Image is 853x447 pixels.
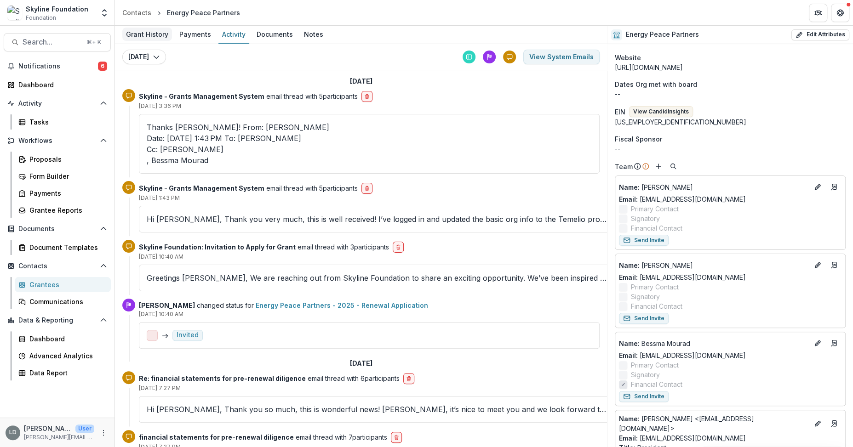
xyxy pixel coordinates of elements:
strong: financial statements for pre-renewal diligence [139,433,294,441]
p: User [75,424,94,433]
span: Signatory [631,214,660,223]
h2: [DATE] [350,360,372,368]
a: Tasks [15,114,111,130]
span: Financial Contact [631,223,682,233]
div: Form Builder [29,171,103,181]
a: Payments [15,186,111,201]
strong: Re: financial statements for pre-renewal diligence [139,374,306,382]
p: Team [615,162,633,171]
p: [DATE] 3:36 PM [139,102,600,110]
span: 6 [98,62,107,71]
button: Edit Attributes [791,29,849,40]
button: Edit [812,181,823,192]
button: delete-button [361,91,372,102]
strong: Skyline - Grants Management System [139,184,264,192]
p: [PERSON_NAME] [619,182,808,192]
a: Name: [PERSON_NAME] [619,260,808,270]
h2: Energy Peace Partners [626,31,699,39]
h2: [DATE] [350,78,372,85]
a: Form Builder [15,169,111,184]
a: Document Templates [15,240,111,255]
p: email thread with 6 participants [139,373,400,383]
div: Dashboard [18,80,103,90]
button: [DATE] [122,50,166,64]
span: Documents [18,225,96,233]
span: Dates Org met with board [615,79,697,89]
a: Grantees [15,277,111,292]
div: Activity [218,28,249,41]
button: Add [653,161,664,172]
a: Advanced Analytics [15,348,111,363]
span: Foundation [26,14,56,22]
a: Notes [300,26,327,44]
div: -- [615,144,846,153]
div: Payments [176,28,215,41]
button: Send Invite [619,235,669,246]
p: changed status for [139,300,600,310]
a: Email: [EMAIL_ADDRESS][DOMAIN_NAME] [619,351,746,360]
a: Payments [176,26,215,44]
button: Open Activity [4,96,111,111]
p: [PERSON_NAME][EMAIL_ADDRESS][DOMAIN_NAME] [24,433,94,441]
a: Dashboard [4,77,111,92]
button: Send Invite [619,313,669,324]
p: email thread with 5 participants [139,183,358,193]
p: [DATE] 10:40 AM [139,310,600,318]
a: Energy Peace Partners - 2025 - Renewal Application [256,301,428,309]
p: email thread with 7 participants [139,432,387,442]
div: ⌘ + K [85,37,103,47]
div: Data Report [29,368,103,378]
a: Grantee Reports [15,203,111,218]
button: Edit [812,260,823,271]
span: Signatory [631,292,660,301]
button: View System Emails [523,50,600,64]
div: Energy Peace Partners [167,8,240,17]
span: Website [615,53,641,62]
p: email thread with 5 participants [139,91,358,101]
span: Email: [619,195,638,203]
a: Go to contact [827,258,842,272]
span: Name : [619,261,640,269]
a: Documents [253,26,297,44]
div: Notes [300,28,327,41]
a: Go to contact [827,180,842,194]
p: Greetings [PERSON_NAME], We are reaching out from Skyline Foundation to share an exciting opportu... [147,272,608,283]
p: Bessma Mourad [619,339,808,348]
button: Notifications6 [4,59,111,74]
button: delete-button [393,242,404,253]
nav: breadcrumb [119,6,244,19]
div: Tasks [29,117,103,127]
span: Notifications [18,62,98,70]
button: Search... [4,33,111,51]
span: Search... [23,38,81,46]
a: Grant History [122,26,172,44]
p: email thread with 3 participants [139,242,389,252]
img: Skyline Foundation [7,6,22,20]
a: Proposals [15,152,111,167]
span: Name : [619,183,640,191]
div: Dashboard [29,334,103,344]
p: [PERSON_NAME] [619,260,808,270]
span: Contacts [18,262,96,270]
div: Invited [177,331,199,339]
button: View CandidInsights [629,106,693,117]
span: Email: [619,351,638,359]
div: Advanced Analytics [29,351,103,361]
button: Send Invite [619,391,669,402]
p: Hi [PERSON_NAME], Thank you very much, this is well received! I’ve logged in and updated the basi... [147,214,608,225]
div: Lisa Dinh [9,430,17,436]
a: Dashboard [15,331,111,346]
span: Name : [619,415,640,423]
span: Workflows [18,137,96,145]
span: Signatory [631,370,660,379]
span: Data & Reporting [18,317,96,324]
span: Primary Contact [631,282,679,292]
div: Communications [29,297,103,306]
button: Open entity switcher [98,4,111,22]
button: Open Workflows [4,133,111,148]
a: Email: [EMAIL_ADDRESS][DOMAIN_NAME] [619,433,746,443]
div: [US_EMPLOYER_IDENTIFICATION_NUMBER] [615,117,846,127]
strong: Skyline Foundation: Invitation to Apply for Grant [139,243,296,251]
strong: [PERSON_NAME] [139,301,195,309]
span: Activity [18,100,96,108]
